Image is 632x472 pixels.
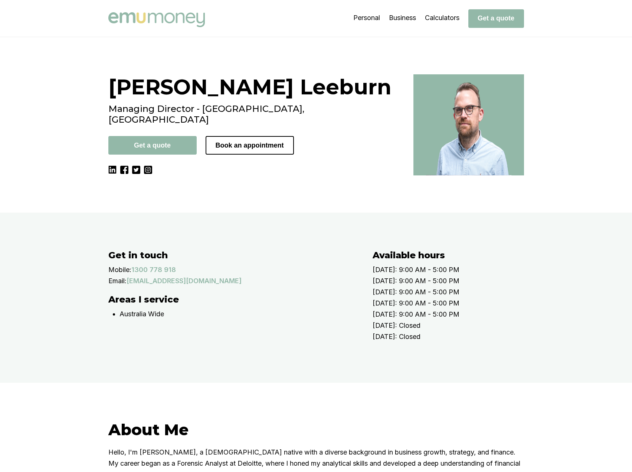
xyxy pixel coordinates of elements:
[108,250,358,261] h2: Get in touch
[373,320,539,331] p: [DATE]: Closed
[108,12,205,27] img: Emu Money logo
[144,166,152,174] img: Instagram
[206,136,294,155] button: Book an appointment
[373,275,539,287] p: [DATE]: 9:00 AM - 5:00 PM
[108,136,197,155] button: Get a quote
[468,9,524,28] button: Get a quote
[108,294,358,305] h2: Areas I service
[468,14,524,22] a: Get a quote
[108,275,127,287] p: Email:
[108,420,524,439] h2: About Me
[108,74,405,100] h1: [PERSON_NAME] Leeburn
[373,287,539,298] p: [DATE]: 9:00 AM - 5:00 PM
[108,264,131,275] p: Mobile:
[373,250,539,261] h2: Available hours
[373,264,539,275] p: [DATE]: 9:00 AM - 5:00 PM
[373,331,539,342] p: [DATE]: Closed
[373,309,539,320] p: [DATE]: 9:00 AM - 5:00 PM
[127,275,242,287] a: [EMAIL_ADDRESS][DOMAIN_NAME]
[373,298,539,309] p: [DATE]: 9:00 AM - 5:00 PM
[108,166,117,174] img: LinkedIn
[120,166,128,174] img: Facebook
[132,166,140,174] img: Twitter
[108,103,405,125] h2: Managing Director - [GEOGRAPHIC_DATA], [GEOGRAPHIC_DATA]
[119,308,358,320] p: Australia Wide
[413,74,524,175] img: Managing Director - Matt Leeburn
[131,264,176,275] a: 1300 778 918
